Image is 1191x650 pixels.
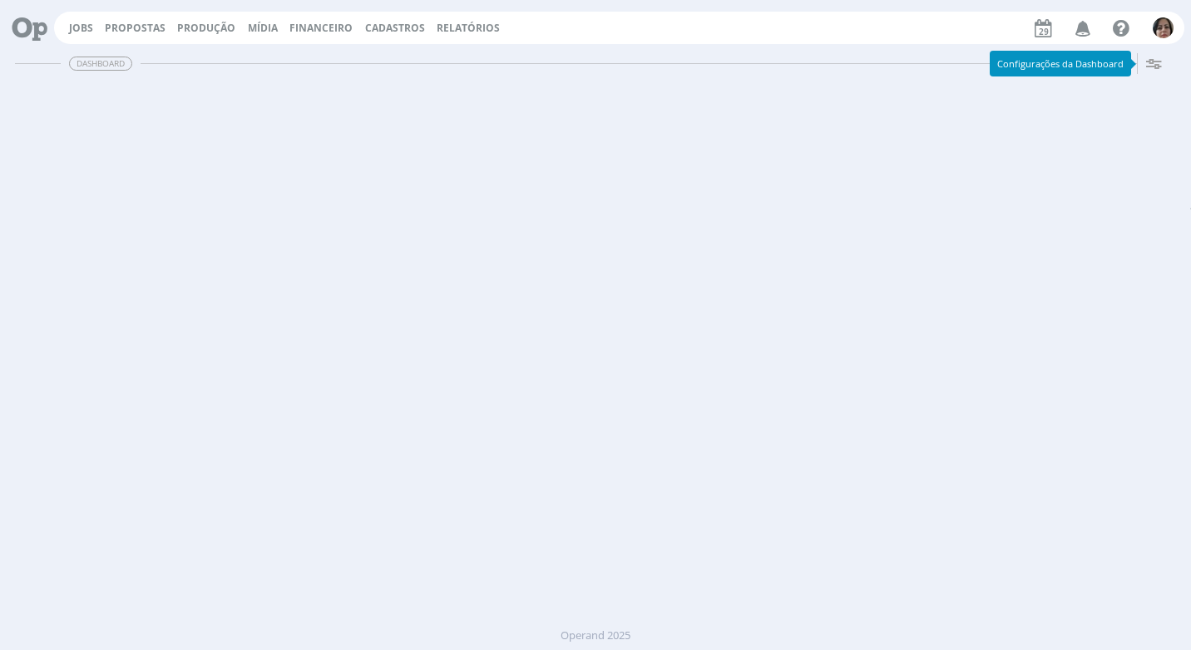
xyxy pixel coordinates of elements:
img: 6 [1153,17,1174,38]
a: Produção [177,21,235,35]
span: Financeiro [289,21,353,35]
button: Jobs [64,22,98,35]
a: Mídia [248,21,278,35]
button: Produção [172,22,240,35]
a: Relatórios [437,21,500,35]
button: Cadastros [360,22,430,35]
div: Configurações da Dashboard [990,51,1131,76]
a: Jobs [69,21,93,35]
button: Mídia [243,22,283,35]
button: Relatórios [432,22,505,35]
button: Financeiro [284,22,358,35]
span: Dashboard [69,57,132,71]
button: Propostas [100,22,170,35]
button: 6 [1152,13,1174,42]
a: Propostas [105,21,166,35]
span: Cadastros [365,21,425,35]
